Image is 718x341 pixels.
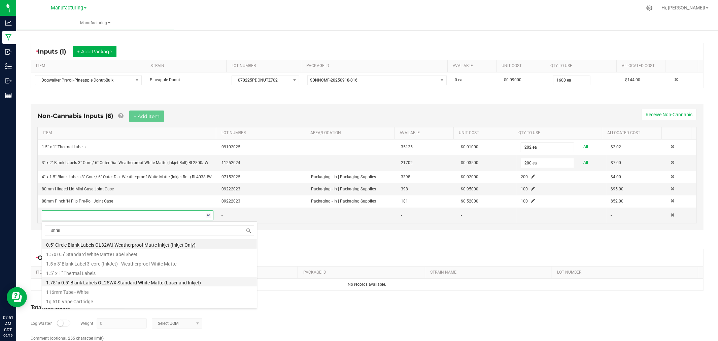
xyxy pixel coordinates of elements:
[401,213,402,218] span: -
[80,320,93,327] label: Weight
[459,130,511,136] a: Unit CostSortable
[401,175,410,179] span: 3398
[461,160,478,165] span: $0.03500
[221,175,240,179] span: 07152025
[3,333,13,338] p: 09/19
[502,63,542,69] a: Unit CostSortable
[625,77,640,82] span: $144.00
[667,130,689,136] a: Sortable
[453,63,493,69] a: AVAILABLESortable
[611,199,623,204] span: $52.00
[31,304,704,312] div: Total Run Waste
[5,49,12,55] inline-svg: Inbound
[42,145,86,149] span: 1.5" x 1" Thermal Labels
[455,77,457,82] span: 0
[557,270,644,275] a: LOT NUMBERSortable
[221,213,223,218] span: -
[303,270,422,275] a: PACKAGE IDSortable
[150,77,180,82] span: Pineapple Donut
[306,63,445,69] a: PACKAGE IDSortable
[622,63,663,69] a: Allocated CostSortable
[36,63,142,69] a: ITEMSortable
[521,175,528,179] span: 200
[550,63,614,69] a: QTY TO USESortable
[584,158,588,167] a: All
[221,145,240,149] span: 09102025
[16,16,174,30] a: Manufacturing
[521,199,528,204] span: 100
[5,63,12,70] inline-svg: Inventory
[518,130,600,136] a: QTY TO USESortable
[150,63,224,69] a: STRAINSortable
[611,145,621,149] span: $2.02
[461,199,478,204] span: $0.52000
[584,142,588,151] a: All
[608,130,659,136] a: Allocated CostSortable
[311,199,376,204] span: Packaging - In | Packaging Supplies
[118,112,123,120] a: Add Non-Cannabis items that were also consumed in the run (e.g. gloves and packaging); Also add N...
[401,187,408,191] span: 398
[307,75,447,85] span: NO DATA FOUND
[35,75,133,85] span: Dogwalker Preroll-Pineapple Donut-Bulk
[671,63,695,69] a: Sortable
[221,130,303,136] a: LOT NUMBERSortable
[310,78,358,83] span: SDNNCMF-20250918-016
[652,270,695,275] a: Sortable
[221,160,240,165] span: 11252024
[16,20,174,26] span: Manufacturing
[38,48,73,55] span: Inputs (1)
[51,5,83,11] span: Manufacturing
[42,160,208,165] span: 3" x 2" Blank Labels 3" Core / 6" Outer Dia. Weatherproof White Matte (Inkjet Roll) RL2800JW
[504,77,521,82] span: $0.09000
[401,160,413,165] span: 21702
[645,5,654,11] div: Manage settings
[5,92,12,99] inline-svg: Reports
[73,46,116,57] button: + Add Package
[42,175,212,179] span: 4" x 1.5" Blank Labels 3" Core / 6" Outer Dia. Weatherproof White Matte (Inkjet Roll) RL4038JW
[458,77,463,82] span: ea
[38,254,70,261] span: Outputs
[311,187,376,191] span: Packaging - In | Packaging Supplies
[641,109,697,120] button: Receive Non-Cannabis
[5,77,12,84] inline-svg: Outbound
[5,34,12,41] inline-svg: Manufacturing
[461,175,478,179] span: $0.02000
[35,75,142,85] span: NO DATA FOUND
[221,199,240,204] span: 09222023
[3,315,13,333] p: 07:51 AM CDT
[461,187,478,191] span: $0.95000
[42,187,114,191] span: 80mm Hinged Lid Mini Case Joint Case
[43,130,213,136] a: ITEMSortable
[42,199,113,204] span: 88mm Pinch 'N Flip Pre-Roll Joint Case
[5,20,12,26] inline-svg: Analytics
[400,130,451,136] a: AVAILABLESortable
[430,270,549,275] a: STRAIN NAMESortable
[401,145,413,149] span: 35125
[611,175,621,179] span: $4.00
[37,112,113,120] span: Non-Cannabis Inputs (6)
[611,187,623,191] span: $95.00
[7,287,27,307] iframe: Resource center
[232,75,290,85] span: 070225PDONUTZ702
[232,63,299,69] a: LOT NUMBERSortable
[36,270,219,275] a: ITEMSortable
[521,187,528,191] span: 100
[461,145,478,149] span: $0.01000
[227,270,295,275] a: QTYSortable
[129,111,164,122] button: + Add Item
[401,199,408,204] span: 181
[611,213,612,218] span: -
[31,279,703,290] td: No records available.
[461,213,462,218] span: -
[311,175,376,179] span: Packaging - In | Packaging Supplies
[31,320,52,327] label: Log Waste?
[661,5,705,10] span: Hi, [PERSON_NAME]!
[611,160,621,165] span: $7.00
[221,187,240,191] span: 09222023
[310,130,391,136] a: AREA/LOCATIONSortable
